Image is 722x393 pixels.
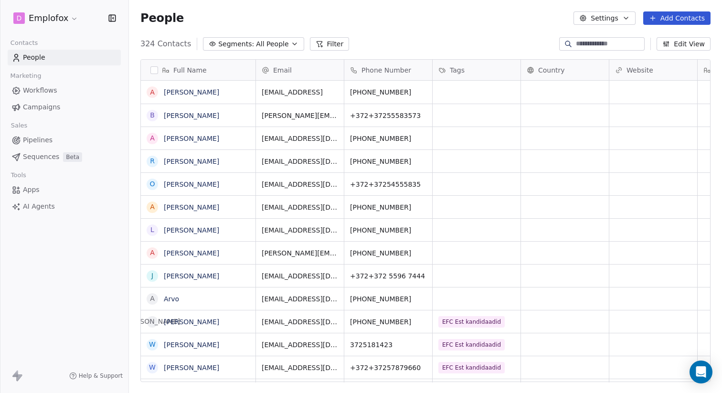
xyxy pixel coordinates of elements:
span: 3725181423 [350,340,426,350]
span: EFC Est kandidaadid [438,316,505,328]
span: Marketing [6,69,45,83]
span: Sales [7,118,32,133]
a: People [8,50,121,65]
span: [PHONE_NUMBER] [350,248,426,258]
a: [PERSON_NAME] [164,135,219,142]
span: [EMAIL_ADDRESS][DOMAIN_NAME] [262,317,338,327]
a: Arvo [164,295,179,303]
span: 324 Contacts [140,38,191,50]
span: Sequences [23,152,59,162]
div: A [150,294,155,304]
span: [EMAIL_ADDRESS][DOMAIN_NAME] [262,363,338,372]
span: D [17,13,22,23]
span: [PHONE_NUMBER] [350,317,426,327]
span: [PHONE_NUMBER] [350,157,426,166]
span: Campaigns [23,102,60,112]
a: [PERSON_NAME] [164,318,219,326]
span: EFC Est kandidaadid [438,339,505,351]
a: SequencesBeta [8,149,121,165]
span: Apps [23,185,40,195]
div: grid [141,81,256,382]
span: Pipelines [23,135,53,145]
a: [PERSON_NAME] [164,158,219,165]
a: [PERSON_NAME] [164,272,219,280]
button: Filter [310,37,350,51]
span: [EMAIL_ADDRESS][DOMAIN_NAME] [262,134,338,143]
span: [PHONE_NUMBER] [350,134,426,143]
span: Segments: [218,39,254,49]
a: [PERSON_NAME] [164,88,219,96]
span: +372+372 5596 7444 [350,271,426,281]
span: AI Agents [23,202,55,212]
a: [PERSON_NAME] [164,203,219,211]
a: [PERSON_NAME] [164,226,219,234]
span: Email [273,65,292,75]
div: Phone Number [344,60,432,80]
div: Email [256,60,344,80]
span: Phone Number [361,65,411,75]
span: Website [626,65,653,75]
div: W [149,340,156,350]
span: [PHONE_NUMBER] [350,294,426,304]
span: Emplofox [29,12,68,24]
a: [PERSON_NAME] [164,364,219,372]
span: [PHONE_NUMBER] [350,202,426,212]
span: +372+37254555835 [350,180,426,189]
div: Full Name [141,60,255,80]
a: AI Agents [8,199,121,214]
span: [PHONE_NUMBER] [350,225,426,235]
div: A [150,87,155,97]
button: DEmplofox [11,10,80,26]
a: Campaigns [8,99,121,115]
span: [PHONE_NUMBER] [350,87,426,97]
div: Website [609,60,697,80]
div: B [150,110,155,120]
span: Tools [7,168,30,182]
span: [EMAIL_ADDRESS][DOMAIN_NAME] [262,271,338,281]
div: [PERSON_NAME] [125,317,180,327]
span: EFC Est kandidaadid [438,362,505,373]
a: [PERSON_NAME] [164,249,219,257]
div: j [151,271,153,281]
div: Open Intercom Messenger [690,361,712,383]
div: Tags [433,60,520,80]
span: [EMAIL_ADDRESS] [262,87,338,97]
span: People [23,53,45,63]
a: Pipelines [8,132,121,148]
a: [PERSON_NAME] [164,181,219,188]
span: Tags [450,65,465,75]
a: [PERSON_NAME] [164,112,219,119]
span: [EMAIL_ADDRESS][DOMAIN_NAME] [262,225,338,235]
span: Workflows [23,85,57,96]
span: [EMAIL_ADDRESS][DOMAIN_NAME] [262,157,338,166]
span: Beta [63,152,82,162]
span: [EMAIL_ADDRESS][DOMAIN_NAME] [262,202,338,212]
span: People [140,11,184,25]
a: Help & Support [69,372,123,380]
span: +372+37257879660 [350,363,426,372]
span: Help & Support [79,372,123,380]
button: Add Contacts [643,11,711,25]
div: R [150,156,155,166]
span: [EMAIL_ADDRESS][DOMAIN_NAME] [262,340,338,350]
div: A [150,248,155,258]
button: Edit View [657,37,711,51]
span: +372+37255583573 [350,111,426,120]
a: [PERSON_NAME] [164,341,219,349]
div: A [150,202,155,212]
a: Workflows [8,83,121,98]
span: Contacts [6,36,42,50]
div: о [149,179,155,189]
span: [EMAIL_ADDRESS][DOMAIN_NAME] [262,180,338,189]
span: Country [538,65,565,75]
span: [EMAIL_ADDRESS][DOMAIN_NAME] [262,294,338,304]
div: Country [521,60,609,80]
div: W [149,362,156,372]
div: A [150,133,155,143]
button: Settings [573,11,635,25]
div: L [150,225,154,235]
span: [PERSON_NAME][EMAIL_ADDRESS][DOMAIN_NAME] [262,248,338,258]
span: [PERSON_NAME][EMAIL_ADDRESS][DOMAIN_NAME] [262,111,338,120]
span: Full Name [173,65,207,75]
span: All People [256,39,288,49]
